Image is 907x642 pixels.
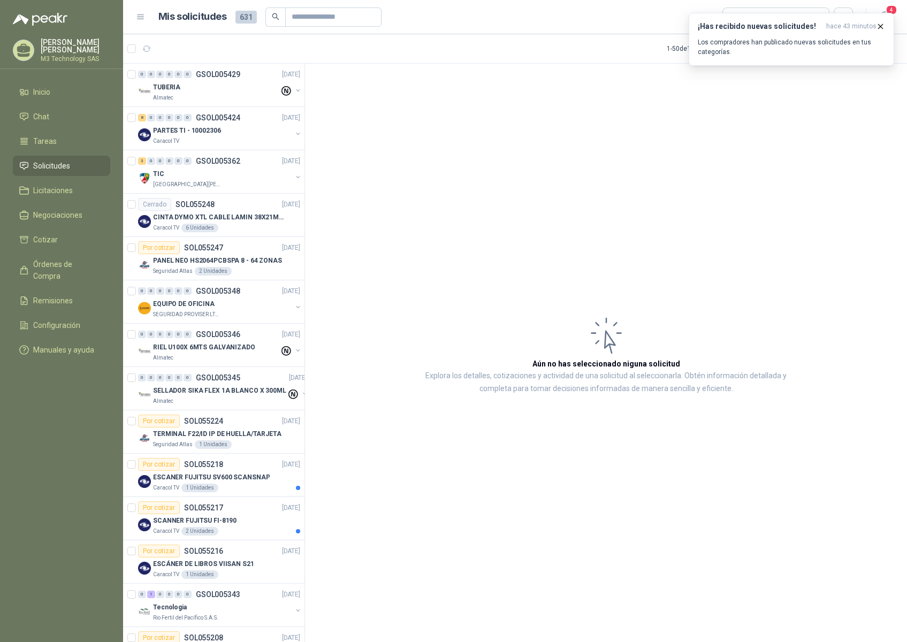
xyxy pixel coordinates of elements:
[165,287,173,295] div: 0
[174,157,182,165] div: 0
[272,13,279,20] span: search
[153,126,221,136] p: PARTES TI - 10002306
[165,591,173,598] div: 0
[181,527,218,536] div: 2 Unidades
[123,454,304,497] a: Por cotizarSOL055218[DATE] Company LogoESCANER FUJITSU SV600 SCANSNAPCaracol TV1 Unidades
[282,200,300,210] p: [DATE]
[282,590,300,600] p: [DATE]
[138,545,180,557] div: Por cotizar
[138,562,151,575] img: Company Logo
[123,540,304,584] a: Por cotizarSOL055216[DATE] Company LogoESCÁNER DE LIBROS VIISAN S21Caracol TV1 Unidades
[123,194,304,237] a: CerradoSOL055248[DATE] Company LogoCINTA DYMO XTL CABLE LAMIN 38X21MMBLANCOCaracol TV6 Unidades
[13,106,110,127] a: Chat
[13,180,110,201] a: Licitaciones
[153,354,173,362] p: Almatec
[196,287,240,295] p: GSOL005348
[153,527,179,536] p: Caracol TV
[147,374,155,381] div: 0
[181,484,218,492] div: 1 Unidades
[689,13,894,66] button: ¡Has recibido nuevas solicitudes!hace 43 minutos Los compradores han publicado nuevas solicitudes...
[174,374,182,381] div: 0
[153,602,187,613] p: Tecnologia
[729,11,752,23] div: Todas
[174,591,182,598] div: 0
[165,331,173,338] div: 0
[153,484,179,492] p: Caracol TV
[147,287,155,295] div: 0
[282,503,300,513] p: [DATE]
[532,358,680,370] h3: Aún no has seleccionado niguna solicitud
[33,160,70,172] span: Solicitudes
[147,71,155,78] div: 0
[153,267,193,276] p: Seguridad Atlas
[138,331,146,338] div: 0
[33,234,58,246] span: Cotizar
[174,287,182,295] div: 0
[138,287,146,295] div: 0
[153,516,237,526] p: SCANNER FUJITSU FI-8190
[138,241,180,254] div: Por cotizar
[138,388,151,401] img: Company Logo
[123,237,304,280] a: Por cotizarSOL055247[DATE] Company LogoPANEL NEO HS2064PCBSPA 8 - 64 ZONASSeguridad Atlas2 Unidades
[138,518,151,531] img: Company Logo
[184,244,223,251] p: SOL055247
[153,559,254,569] p: ESCÁNER DE LIBROS VIISAN S21
[184,71,192,78] div: 0
[13,82,110,102] a: Inicio
[196,157,240,165] p: GSOL005362
[13,131,110,151] a: Tareas
[153,137,179,146] p: Caracol TV
[282,330,300,340] p: [DATE]
[412,370,800,395] p: Explora los detalles, cotizaciones y actividad de una solicitud al seleccionarla. Obtén informaci...
[138,258,151,271] img: Company Logo
[174,71,182,78] div: 0
[153,180,220,189] p: [GEOGRAPHIC_DATA][PERSON_NAME]
[33,135,57,147] span: Tareas
[138,155,302,189] a: 3 0 0 0 0 0 GSOL005362[DATE] Company LogoTIC[GEOGRAPHIC_DATA][PERSON_NAME]
[138,374,146,381] div: 0
[196,374,240,381] p: GSOL005345
[282,460,300,470] p: [DATE]
[184,461,223,468] p: SOL055218
[153,440,193,449] p: Seguridad Atlas
[147,114,155,121] div: 0
[153,386,286,396] p: SELLADOR SIKA FLEX 1A BLANCO X 300ML
[147,157,155,165] div: 0
[13,230,110,250] a: Cotizar
[184,287,192,295] div: 0
[153,429,281,439] p: TERMINAL F22/ID IP DE HUELLA/TARJETA
[181,570,218,579] div: 1 Unidades
[138,432,151,445] img: Company Logo
[153,94,173,102] p: Almatec
[153,169,164,179] p: TIC
[282,286,300,296] p: [DATE]
[138,328,302,362] a: 0 0 0 0 0 0 GSOL005346[DATE] Company LogoRIEL U100X 6MTS GALVANIZADOAlmatec
[138,68,302,102] a: 0 0 0 0 0 0 GSOL005429[DATE] Company LogoTUBERIAAlmatec
[41,56,110,62] p: M3 Technology SAS
[196,591,240,598] p: GSOL005343
[138,285,302,319] a: 0 0 0 0 0 0 GSOL005348[DATE] Company LogoEQUIPO DE OFICINASEGURIDAD PROVISER LTDA
[282,156,300,166] p: [DATE]
[181,224,218,232] div: 6 Unidades
[153,570,179,579] p: Caracol TV
[13,156,110,176] a: Solicitudes
[138,111,302,146] a: 8 0 0 0 0 0 GSOL005424[DATE] Company LogoPARTES TI - 10002306Caracol TV
[138,71,146,78] div: 0
[174,114,182,121] div: 0
[138,588,302,622] a: 0 1 0 0 0 0 GSOL005343[DATE] Company LogoTecnologiaRio Fertil del Pacífico S.A.S.
[184,547,223,555] p: SOL055216
[698,22,822,31] h3: ¡Has recibido nuevas solicitudes!
[153,614,218,622] p: Rio Fertil del Pacífico S.A.S.
[826,22,876,31] span: hace 43 minutos
[156,114,164,121] div: 0
[158,9,227,25] h1: Mis solicitudes
[13,340,110,360] a: Manuales y ayuda
[138,157,146,165] div: 3
[176,201,215,208] p: SOL055248
[235,11,257,24] span: 631
[184,591,192,598] div: 0
[153,310,220,319] p: SEGURIDAD PROVISER LTDA
[33,319,80,331] span: Configuración
[196,114,240,121] p: GSOL005424
[165,71,173,78] div: 0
